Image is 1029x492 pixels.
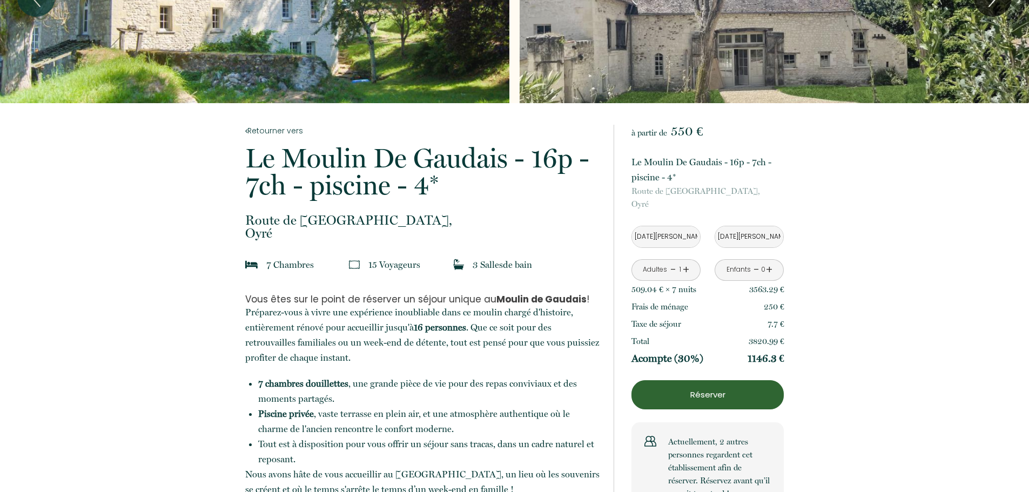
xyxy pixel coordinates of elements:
div: 0 [761,265,766,275]
strong: 16 personnes [414,322,466,333]
p: Acompte (30%) [631,352,703,365]
h3: Vous êtes sur le point de réserver un séjour unique au ! [245,294,600,305]
span: à partir de [631,128,667,138]
span: s [499,259,503,270]
p: Frais de ménage [631,300,688,313]
strong: Moulin de Gaudais [496,293,587,306]
img: users [644,435,656,447]
p: Préparez-vous à vivre une expérience inoubliable dans ce moulin chargé d'histoire, entièrement ré... [245,305,600,365]
strong: Piscine privée [258,408,314,419]
span: Route de [GEOGRAPHIC_DATA], [245,214,600,227]
button: Réserver [631,380,784,409]
a: + [766,261,772,278]
span: 550 € [671,124,703,139]
a: - [670,261,676,278]
p: 7 Chambre [266,257,314,272]
p: 509.04 € × 7 nuit [631,283,696,296]
li: , une grande pièce de vie pour des repas conviviaux et des moments partagés. [258,376,600,406]
p: 7.7 € [768,318,784,331]
div: Enfants [727,265,751,275]
p: Taxe de séjour [631,318,681,331]
p: Oyré [245,214,600,240]
span: s [416,259,420,270]
div: Adultes [643,265,667,275]
a: Retourner vers [245,125,600,137]
li: Tout est à disposition pour vous offrir un séjour sans tracas, dans un cadre naturel et reposant. [258,436,600,467]
p: 1146.3 € [748,352,784,365]
a: + [683,261,689,278]
div: 1 [677,265,683,275]
li: , vaste terrasse en plein air, et une atmosphère authentique où le charme de l'ancien rencontre l... [258,406,600,436]
a: - [754,261,759,278]
p: 3 Salle de bain [473,257,532,272]
p: Le Moulin De Gaudais - 16p - 7ch - piscine - 4* [631,154,784,185]
p: Le Moulin De Gaudais - 16p - 7ch - piscine - 4* [245,145,600,199]
strong: 7 chambres douillettes [258,378,348,389]
p: Réserver [635,388,780,401]
input: Départ [715,226,783,247]
p: Oyré [631,185,784,211]
p: Total [631,335,649,348]
span: Route de [GEOGRAPHIC_DATA], [631,185,784,198]
p: 3563.29 € [749,283,784,296]
input: Arrivée [632,226,700,247]
span: s [693,285,696,294]
img: guests [349,259,360,270]
span: s [310,259,314,270]
p: 250 € [764,300,784,313]
p: 3820.99 € [749,335,784,348]
p: 15 Voyageur [368,257,420,272]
